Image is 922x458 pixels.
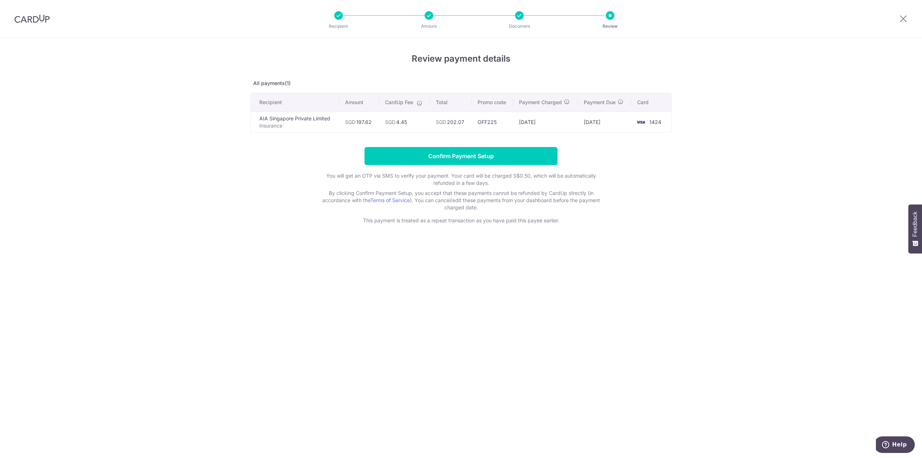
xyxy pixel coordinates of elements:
[912,212,918,237] span: Feedback
[345,119,355,125] span: SGD
[379,112,430,132] td: 4.45
[472,93,513,112] th: Promo code
[436,119,446,125] span: SGD
[649,119,661,125] span: 1424
[430,112,471,132] td: 202.07
[312,23,365,30] p: Recipient
[14,14,50,23] img: CardUp
[364,147,558,165] input: Confirm Payment Setup
[519,99,562,106] span: Payment Charged
[250,52,672,65] h4: Review payment details
[317,172,605,187] p: You will get an OTP via SMS to verify your payment. Your card will be charged S$0.50, which will ...
[402,23,456,30] p: Amount
[370,197,410,203] a: Terms of Service
[584,99,616,106] span: Payment Due
[908,204,922,253] button: Feedback - Show survey
[250,80,672,87] p: All payments(1)
[430,93,471,112] th: Total
[259,122,334,129] p: Insurance
[876,436,915,454] iframe: Opens a widget where you can find more information
[493,23,546,30] p: Document
[317,217,605,224] p: This payment is treated as a repeat transaction as you have paid this payee earlier.
[513,112,578,132] td: [DATE]
[317,190,605,211] p: By clicking Confirm Payment Setup, you accept that these payments cannot be refunded by CardUp di...
[251,112,339,132] td: AIA Singapore Private Limited
[251,93,339,112] th: Recipient
[634,118,648,126] img: <span class="translation_missing" title="translation missing: en.account_steps.new_confirm_form.b...
[339,93,379,112] th: Amount
[631,93,671,112] th: Card
[339,112,379,132] td: 197.62
[385,99,413,106] span: CardUp Fee
[583,23,637,30] p: Review
[472,112,513,132] td: OFF225
[578,112,631,132] td: [DATE]
[385,119,395,125] span: SGD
